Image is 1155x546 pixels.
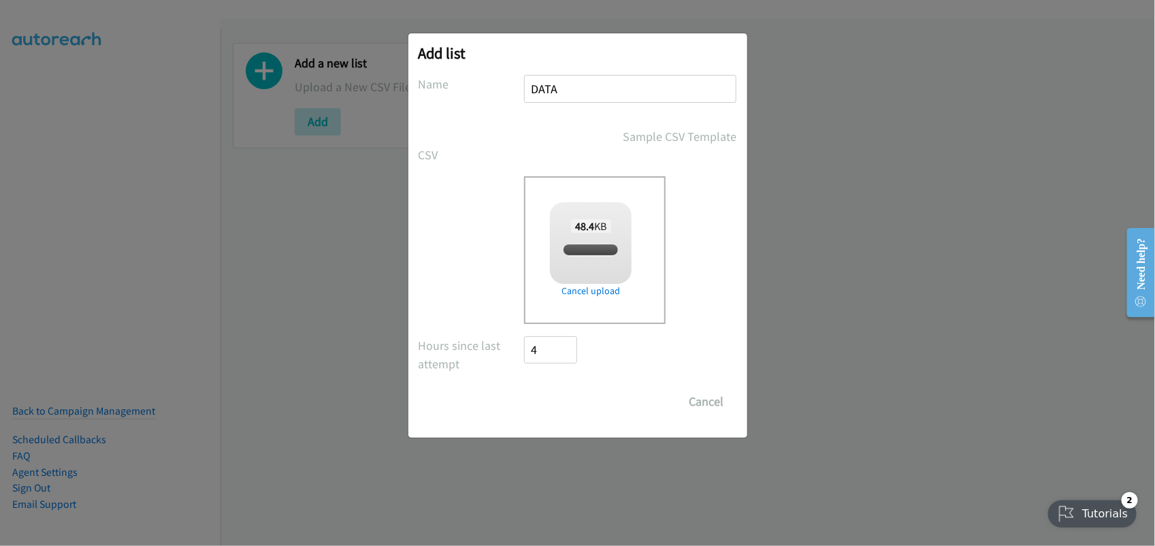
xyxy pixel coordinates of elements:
span: split_2.csv [568,244,614,257]
iframe: Resource Center [1116,219,1155,327]
a: Sample CSV Template [623,127,737,146]
iframe: Checklist [1040,487,1145,536]
label: CSV [419,146,525,164]
label: Name [419,75,525,93]
strong: 48.4 [575,219,594,233]
h2: Add list [419,44,737,63]
span: KB [571,219,611,233]
a: Cancel upload [550,284,632,298]
button: Cancel [677,388,737,415]
label: Hours since last attempt [419,336,525,373]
